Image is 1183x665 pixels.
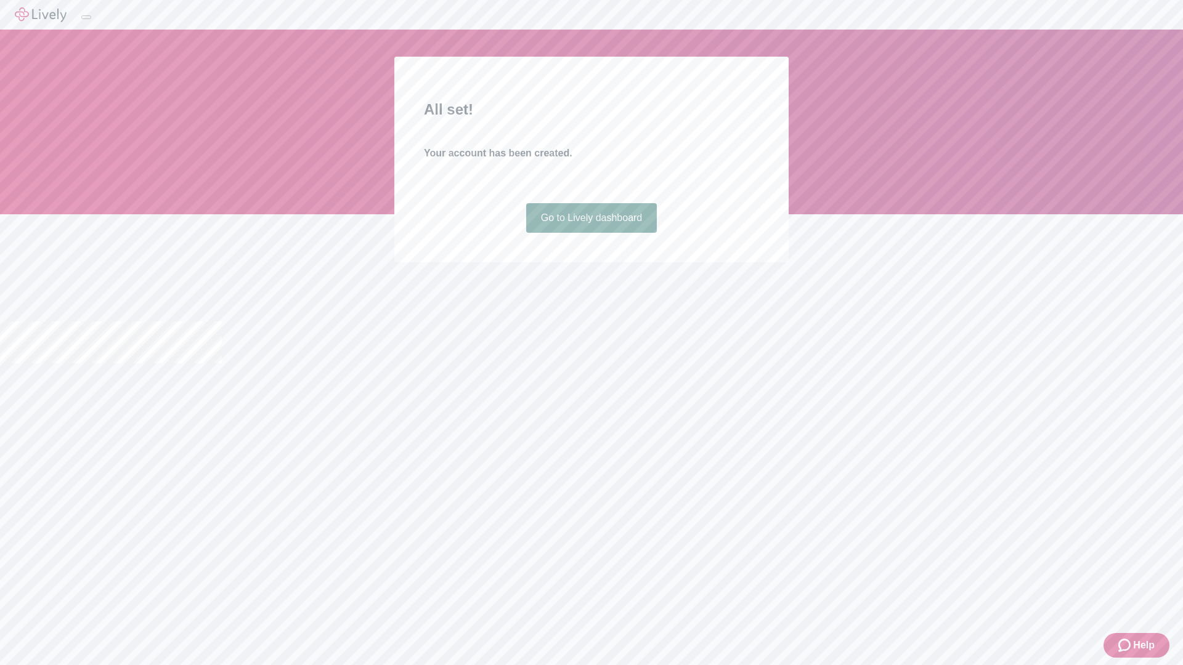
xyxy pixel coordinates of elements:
[526,203,657,233] a: Go to Lively dashboard
[15,7,67,22] img: Lively
[1104,633,1169,658] button: Zendesk support iconHelp
[1118,638,1133,653] svg: Zendesk support icon
[424,99,759,121] h2: All set!
[424,146,759,161] h4: Your account has been created.
[1133,638,1155,653] span: Help
[81,15,91,19] button: Log out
